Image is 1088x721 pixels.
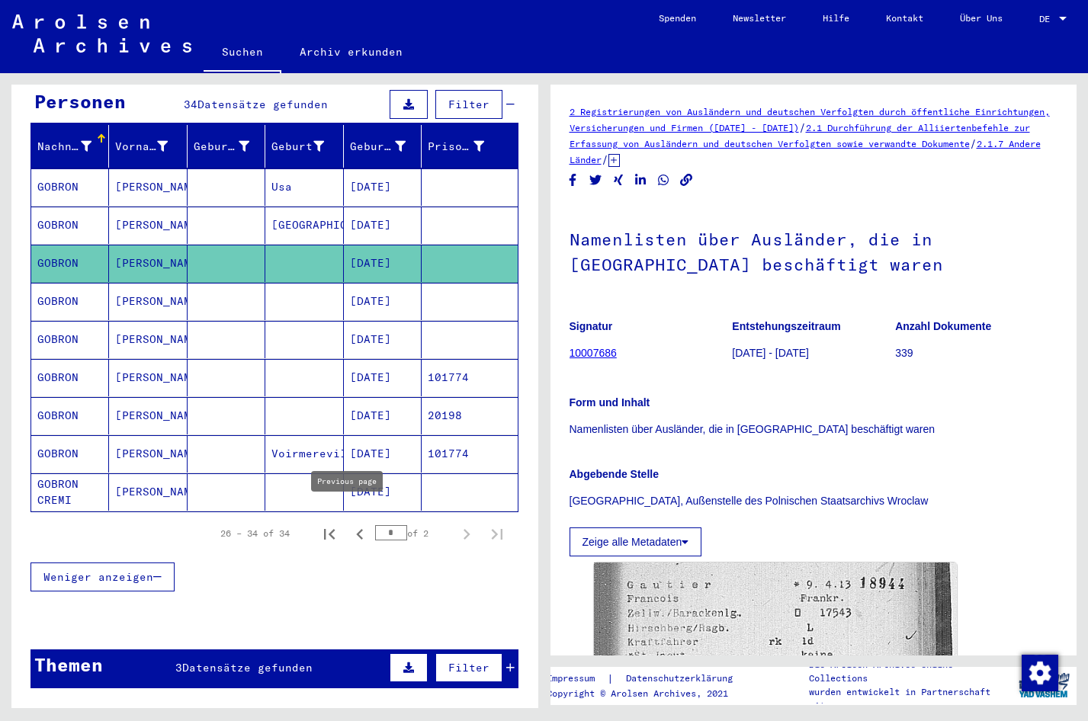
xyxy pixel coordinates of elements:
mat-cell: [PERSON_NAME] [109,359,187,396]
mat-cell: [DATE] [344,321,422,358]
mat-cell: [PERSON_NAME] [109,397,187,434]
div: Nachname [37,134,111,159]
div: Nachname [37,139,91,155]
button: Share on Facebook [565,171,581,190]
mat-cell: GOBRON CREMI [31,473,109,511]
button: First page [314,518,345,549]
a: 2 Registrierungen von Ausländern und deutschen Verfolgten durch öffentliche Einrichtungen, Versic... [570,106,1050,133]
mat-cell: [PERSON_NAME] [109,473,187,511]
span: / [602,152,608,166]
mat-cell: [PERSON_NAME] [109,321,187,358]
button: Share on WhatsApp [656,171,672,190]
mat-cell: [PERSON_NAME] [109,207,187,244]
span: Weniger anzeigen [43,570,153,584]
div: Geburtsname [194,139,249,155]
p: Copyright © Arolsen Archives, 2021 [547,687,751,700]
mat-cell: [PERSON_NAME] [109,435,187,473]
span: / [799,120,806,134]
p: [DATE] - [DATE] [732,345,894,361]
p: Namenlisten über Ausländer, die in [GEOGRAPHIC_DATA] beschäftigt waren [570,421,1058,437]
mat-cell: 20198 [422,397,517,434]
div: | [547,671,751,687]
mat-cell: GOBRON [31,397,109,434]
a: Datenschutzerklärung [614,671,751,687]
mat-cell: [DATE] [344,245,422,282]
div: Geburt‏ [271,134,342,159]
a: Suchen [204,34,281,73]
mat-cell: [DATE] [344,207,422,244]
button: Filter [435,653,502,682]
button: Share on LinkedIn [633,171,649,190]
img: Arolsen_neg.svg [12,14,191,53]
mat-cell: 101774 [422,435,517,473]
button: Zeige alle Metadaten [570,527,702,556]
div: Geburtsname [194,134,268,159]
mat-cell: [GEOGRAPHIC_DATA] [265,207,343,244]
a: 10007686 [570,347,617,359]
span: Filter [448,661,489,675]
mat-header-cell: Geburt‏ [265,125,343,168]
div: Personen [34,88,126,115]
mat-header-cell: Prisoner # [422,125,517,168]
div: of 2 [375,526,451,540]
mat-header-cell: Geburtsdatum [344,125,422,168]
b: Anzahl Dokumente [895,320,991,332]
mat-cell: GOBRON [31,321,109,358]
mat-cell: GOBRON [31,283,109,320]
p: 339 [895,345,1058,361]
mat-cell: [DATE] [344,473,422,511]
mat-cell: [PERSON_NAME] [109,245,187,282]
img: yv_logo.png [1016,666,1073,704]
span: DE [1039,14,1056,24]
mat-header-cell: Nachname [31,125,109,168]
div: Geburtsdatum [350,139,406,155]
p: Die Arolsen Archives Online-Collections [809,658,1011,685]
p: [GEOGRAPHIC_DATA], Außenstelle des Polnischen Staatsarchivs Wroclaw [570,493,1058,509]
a: Archiv erkunden [281,34,421,70]
b: Signatur [570,320,613,332]
b: Entstehungszeitraum [732,320,840,332]
mat-cell: [DATE] [344,168,422,206]
mat-cell: [DATE] [344,397,422,434]
mat-cell: GOBRON [31,207,109,244]
button: Last page [482,518,512,549]
span: 34 [184,98,197,111]
mat-cell: [PERSON_NAME] [109,168,187,206]
mat-cell: [DATE] [344,283,422,320]
mat-cell: Voirmereville [265,435,343,473]
mat-cell: GOBRON [31,359,109,396]
div: Geburt‏ [271,139,323,155]
button: Weniger anzeigen [30,562,175,591]
b: Abgebende Stelle [570,468,659,480]
mat-cell: GOBRON [31,245,109,282]
div: 26 – 34 of 34 [220,527,290,540]
button: Previous page [345,518,375,549]
span: / [970,136,977,150]
button: Next page [451,518,482,549]
button: Filter [435,90,502,119]
span: Filter [448,98,489,111]
span: Datensätze gefunden [182,661,313,675]
mat-header-cell: Vorname [109,125,187,168]
mat-header-cell: Geburtsname [188,125,265,168]
mat-cell: [DATE] [344,435,422,473]
div: Vorname [115,139,167,155]
mat-cell: GOBRON [31,168,109,206]
div: Prisoner # [428,134,502,159]
mat-cell: [PERSON_NAME] [109,283,187,320]
mat-cell: [DATE] [344,359,422,396]
div: Prisoner # [428,139,483,155]
div: Themen [34,651,103,678]
span: Datensätze gefunden [197,98,328,111]
mat-cell: 101774 [422,359,517,396]
div: Geburtsdatum [350,134,425,159]
div: Vorname [115,134,186,159]
p: wurden entwickelt in Partnerschaft mit [809,685,1011,713]
button: Share on Xing [611,171,627,190]
b: Form und Inhalt [570,396,650,409]
mat-cell: GOBRON [31,435,109,473]
mat-cell: Usa [265,168,343,206]
a: Impressum [547,671,607,687]
button: Share on Twitter [588,171,604,190]
span: 3 [175,661,182,675]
